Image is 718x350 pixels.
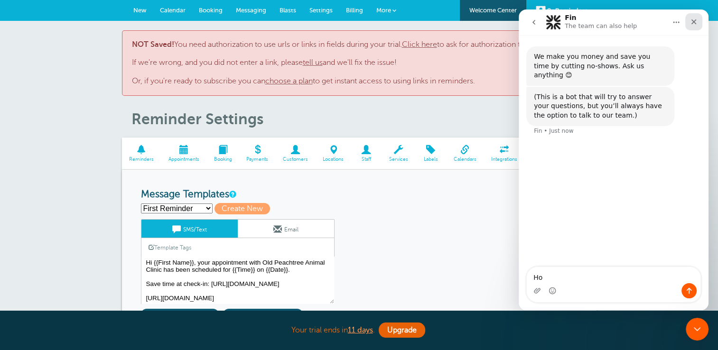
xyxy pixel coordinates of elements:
[382,138,415,169] a: Services
[451,157,479,162] span: Calendars
[686,318,709,341] iframe: Intercom live chat
[415,138,446,169] a: Labels
[141,189,578,201] h3: Message Templates
[132,40,174,49] b: NOT Saved!
[519,9,709,310] iframe: Intercom live chat
[355,157,377,162] span: Staff
[141,220,238,238] a: SMS/Text
[122,320,597,341] div: Your trial ends in .
[127,157,157,162] span: Reminders
[161,138,206,169] a: Appointments
[420,157,441,162] span: Labels
[446,138,484,169] a: Calendars
[280,157,311,162] span: Customers
[265,77,313,85] a: choose a plan
[346,7,363,14] span: Billing
[199,7,223,14] span: Booking
[141,238,198,257] a: Template Tags
[214,204,274,213] a: Create New
[141,309,219,320] span: Preview Reminder
[122,138,161,169] a: Reminders
[211,157,234,162] span: Booking
[131,110,597,128] h1: Reminder Settings
[141,257,335,304] textarea: Hi {{First Name}}, your appointment with Old Peachtree Animal Clinic has been scheduled for {{Tim...
[133,7,147,14] span: New
[320,157,346,162] span: Locations
[376,7,391,14] span: More
[229,191,235,197] a: This is the wording for your reminder and follow-up messages. You can create multiple templates i...
[238,220,334,238] a: Email
[309,7,333,14] span: Settings
[223,309,303,320] span: Preview Follow-up
[236,7,266,14] span: Messaging
[348,326,373,334] a: 11 days
[160,7,186,14] span: Calendar
[206,138,239,169] a: Booking
[239,138,276,169] a: Payments
[488,157,520,162] span: Integrations
[303,58,323,67] a: tell us
[484,138,524,169] a: Integrations
[402,40,437,49] a: Click here
[244,157,271,162] span: Payments
[214,203,270,214] span: Create New
[316,138,351,169] a: Locations
[132,40,587,86] p: You need authorization to use urls or links in fields during your trial. to ask for authorization...
[351,138,382,169] a: Staff
[386,157,410,162] span: Services
[166,157,202,162] span: Appointments
[276,138,316,169] a: Customers
[379,322,425,338] a: Upgrade
[280,7,296,14] span: Blasts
